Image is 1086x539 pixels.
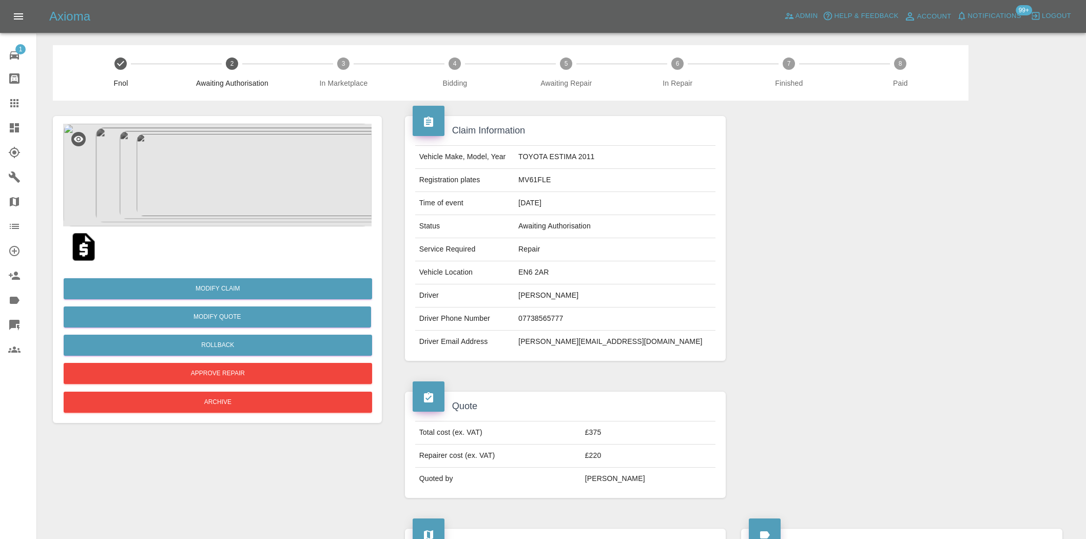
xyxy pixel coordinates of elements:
text: 7 [787,60,791,67]
td: EN6 2AR [514,261,715,284]
a: Admin [782,8,821,24]
button: Archive [64,392,372,413]
span: 1 [15,44,26,54]
td: Driver Email Address [415,331,514,353]
button: Notifications [954,8,1024,24]
img: qt_1SHjBEA4aDea5wMjkkmGc2R7 [67,230,100,263]
button: Logout [1028,8,1074,24]
td: Vehicle Make, Model, Year [415,146,514,169]
td: Driver [415,284,514,307]
td: TOYOTA ESTIMA 2011 [514,146,715,169]
text: 4 [453,60,457,67]
span: Help & Feedback [834,10,898,22]
text: 5 [565,60,568,67]
h4: Claim Information [413,124,719,138]
button: Open drawer [6,4,31,29]
a: Account [901,8,954,25]
span: Logout [1042,10,1071,22]
td: 07738565777 [514,307,715,331]
text: 6 [676,60,680,67]
a: Modify Claim [64,278,372,299]
h4: Quote [413,399,719,413]
td: Total cost (ex. VAT) [415,421,581,445]
span: Awaiting Repair [515,78,618,88]
td: Quoted by [415,468,581,490]
td: £220 [581,445,716,468]
span: Paid [849,78,952,88]
h5: Axioma [49,8,90,25]
span: Admin [796,10,818,22]
td: Awaiting Authorisation [514,215,715,238]
td: [PERSON_NAME] [514,284,715,307]
span: Notifications [968,10,1021,22]
span: In Marketplace [292,78,395,88]
span: Awaiting Authorisation [181,78,284,88]
span: Fnol [69,78,172,88]
td: Repairer cost (ex. VAT) [415,445,581,468]
td: [DATE] [514,192,715,215]
td: Status [415,215,514,238]
span: Account [917,11,952,23]
td: Driver Phone Number [415,307,514,331]
td: [PERSON_NAME][EMAIL_ADDRESS][DOMAIN_NAME] [514,331,715,353]
td: Registration plates [415,169,514,192]
span: In Repair [626,78,729,88]
td: MV61FLE [514,169,715,192]
td: Time of event [415,192,514,215]
td: £375 [581,421,716,445]
text: 8 [899,60,902,67]
text: 3 [342,60,345,67]
span: Bidding [403,78,507,88]
button: Modify Quote [64,306,371,328]
span: 99+ [1016,5,1032,15]
span: Finished [738,78,841,88]
td: [PERSON_NAME] [581,468,716,490]
td: Service Required [415,238,514,261]
td: Vehicle Location [415,261,514,284]
text: 2 [230,60,234,67]
button: Help & Feedback [820,8,901,24]
button: Rollback [64,335,372,356]
button: Approve Repair [64,363,372,384]
img: d574f82f-658a-4570-9445-ac271fa18b94 [63,124,372,226]
td: Repair [514,238,715,261]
